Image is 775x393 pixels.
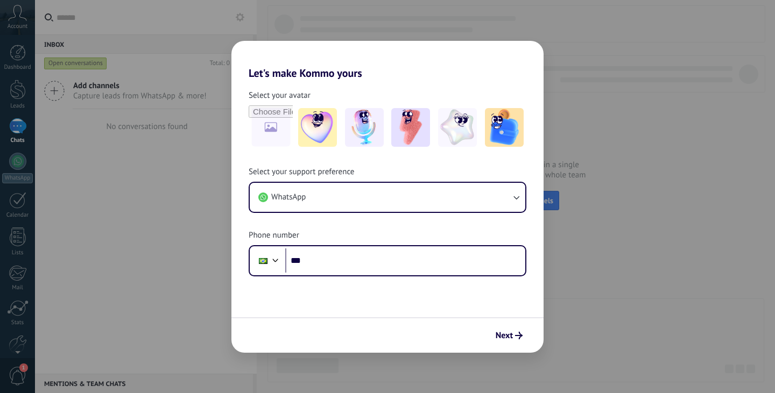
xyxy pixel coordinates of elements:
[485,108,524,147] img: -5.jpeg
[249,90,311,101] span: Select your avatar
[496,332,513,339] span: Next
[271,192,306,203] span: WhatsApp
[249,230,299,241] span: Phone number
[345,108,384,147] img: -2.jpeg
[438,108,477,147] img: -4.jpeg
[249,167,354,177] span: Select your support preference
[231,41,544,80] h2: Let's make Kommo yours
[391,108,430,147] img: -3.jpeg
[253,249,273,272] div: Brazil: + 55
[250,183,525,212] button: WhatsApp
[298,108,337,147] img: -1.jpeg
[491,326,527,345] button: Next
